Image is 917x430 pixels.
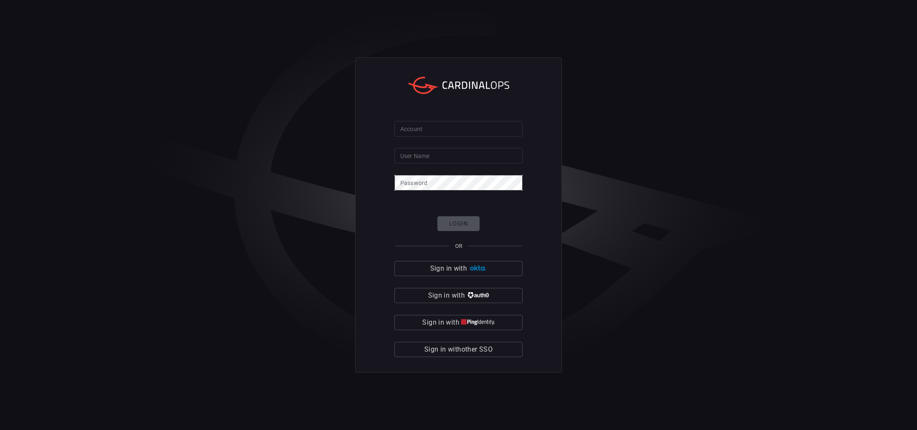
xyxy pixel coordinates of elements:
[394,121,523,137] input: Type your account
[467,292,489,298] img: vP8Hhh4KuCH8AavWKdZY7RZgAAAAASUVORK5CYII=
[394,261,523,276] button: Sign in with
[455,243,462,249] span: OR
[394,315,523,330] button: Sign in with
[394,148,523,164] input: Type your user name
[424,344,493,355] span: Sign in with other SSO
[430,263,467,274] span: Sign in with
[461,319,495,325] img: quu4iresuhQAAAABJRU5ErkJggg==
[422,317,459,328] span: Sign in with
[428,290,465,301] span: Sign in with
[469,265,487,271] img: Ad5vKXme8s1CQAAAABJRU5ErkJggg==
[394,288,523,303] button: Sign in with
[394,342,523,357] button: Sign in withother SSO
